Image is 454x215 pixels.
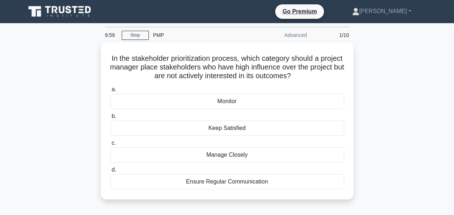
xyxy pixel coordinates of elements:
[122,31,149,40] a: Stop
[112,166,116,173] span: d.
[109,54,345,81] h5: In the stakeholder prioritization process, which category should a project manager place stakehol...
[278,7,321,16] a: Go Premium
[149,28,248,42] div: PMP
[112,140,116,146] span: c.
[112,86,116,92] span: a.
[101,28,122,42] div: 9:59
[311,28,354,42] div: 1/10
[110,94,344,109] div: Monitor
[112,113,116,119] span: b.
[110,174,344,189] div: Ensure Regular Communication
[248,28,311,42] div: Advanced
[110,121,344,136] div: Keep Satisfied
[335,4,429,18] a: [PERSON_NAME]
[110,147,344,163] div: Manage Closely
